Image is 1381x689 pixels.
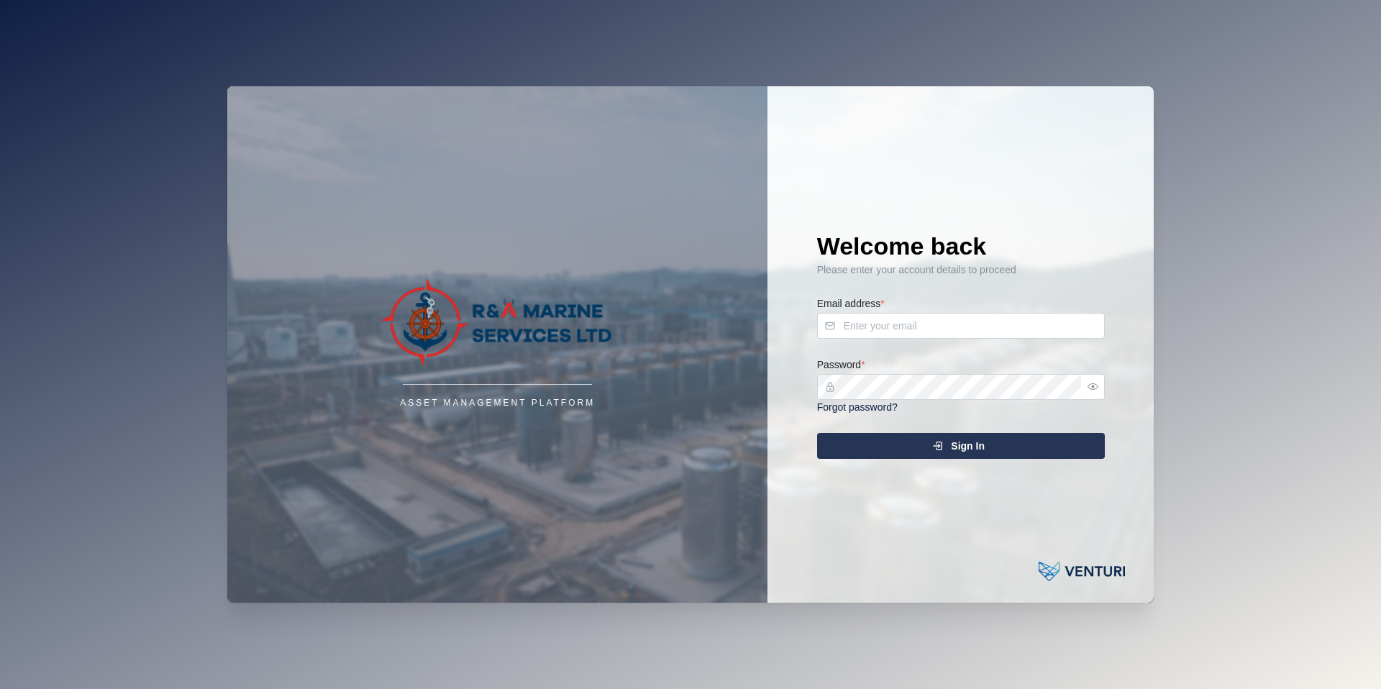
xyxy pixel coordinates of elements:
[354,279,642,365] img: Company Logo
[817,313,1105,339] input: Enter your email
[817,230,1105,262] h1: Welcome back
[951,434,985,458] span: Sign In
[817,401,898,413] a: Forgot password?
[817,296,885,312] label: Email address
[400,396,595,410] div: Asset Management Platform
[1039,557,1125,585] img: Powered by: Venturi
[817,433,1105,459] button: Sign In
[817,357,865,373] label: Password
[817,263,1105,278] div: Please enter your account details to proceed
